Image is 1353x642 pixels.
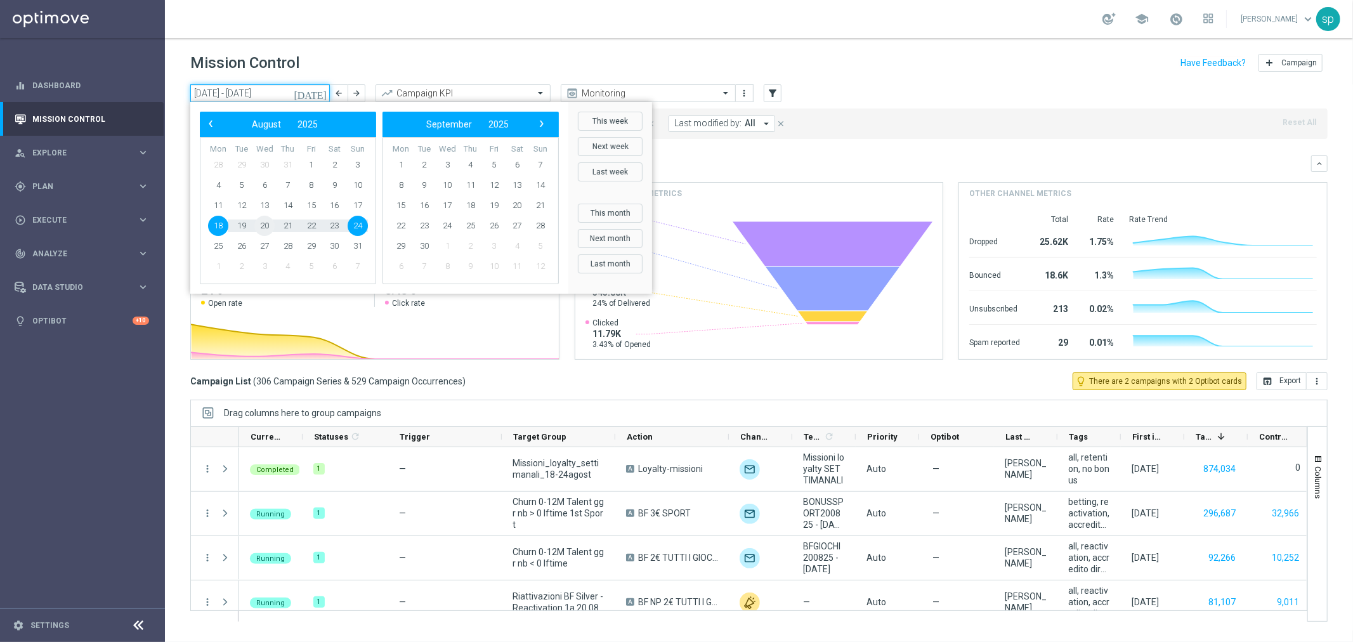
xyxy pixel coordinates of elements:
[578,137,643,156] button: Next week
[627,432,653,442] span: Action
[278,155,298,175] span: 31
[592,339,651,350] span: 3.43% of Opened
[324,216,344,236] span: 23
[1271,550,1300,566] button: 10,252
[254,195,275,216] span: 13
[202,463,213,475] button: more_vert
[745,118,755,129] span: All
[32,69,149,102] a: Dashboard
[740,459,760,480] div: Optimail
[224,408,381,418] div: Row Groups
[418,116,480,133] button: September
[14,114,150,124] button: Mission Control
[348,236,368,256] span: 31
[530,195,551,216] span: 21
[824,431,834,442] i: refresh
[224,408,381,418] span: Drag columns here to group campaigns
[1312,376,1322,386] i: more_vert
[133,317,149,325] div: +10
[294,88,328,99] i: [DATE]
[14,249,150,259] div: track_changes Analyze keyboard_arrow_right
[461,175,481,195] span: 11
[191,447,239,492] div: Press SPACE to select this row.
[15,80,26,91] i: equalizer
[232,256,252,277] span: 2
[256,376,462,387] span: 306 Campaign Series & 529 Campaign Occurrences
[484,195,504,216] span: 19
[386,116,549,133] bs-datepicker-navigation-view: ​ ​ ​
[190,54,299,72] h1: Mission Control
[254,256,275,277] span: 3
[232,236,252,256] span: 26
[578,162,643,181] button: Last week
[1316,7,1340,31] div: sp
[413,144,436,155] th: weekday
[252,119,281,129] span: August
[232,195,252,216] span: 12
[414,195,435,216] span: 16
[1129,214,1317,225] div: Rate Trend
[208,298,242,308] span: Open rate
[14,316,150,326] button: lightbulb Optibot +10
[348,256,368,277] span: 7
[484,155,504,175] span: 5
[15,147,26,159] i: person_search
[14,81,150,91] button: equalizer Dashboard
[324,155,344,175] span: 2
[391,236,411,256] span: 29
[14,181,150,192] button: gps_fixed Plan keyboard_arrow_right
[1257,372,1307,390] button: open_in_browser Export
[592,298,651,308] span: 24% of Delivered
[867,432,898,442] span: Priority
[482,144,506,155] th: weekday
[414,155,435,175] span: 2
[314,432,348,442] span: Statuses
[191,492,239,536] div: Press SPACE to select this row.
[626,509,634,517] span: A
[437,175,457,195] span: 10
[278,216,298,236] span: 21
[1315,159,1324,168] i: keyboard_arrow_down
[1083,230,1114,251] div: 1.75%
[14,215,150,225] button: play_circle_outline Execute keyboard_arrow_right
[530,236,551,256] span: 5
[381,87,393,100] i: trending_up
[254,216,275,236] span: 20
[208,155,228,175] span: 28
[278,195,298,216] span: 14
[461,195,481,216] span: 18
[969,188,1071,199] h4: Other channel metrics
[391,256,411,277] span: 6
[208,195,228,216] span: 11
[507,195,527,216] span: 20
[32,183,137,190] span: Plan
[1035,214,1068,225] div: Total
[459,144,483,155] th: weekday
[507,175,527,195] span: 13
[190,84,330,102] input: Select date range
[301,236,322,256] span: 29
[1307,372,1328,390] button: more_vert
[278,175,298,195] span: 7
[301,256,322,277] span: 5
[437,216,457,236] span: 24
[1257,376,1328,386] multiple-options-button: Export to CSV
[530,256,551,277] span: 12
[348,429,360,443] span: Calculate column
[15,304,149,337] div: Optibot
[348,155,368,175] span: 3
[740,504,760,524] img: Optimail
[561,84,736,102] ng-select: Monitoring
[480,116,517,133] button: 2025
[376,84,551,102] ng-select: Campaign KPI
[414,216,435,236] span: 23
[1035,331,1068,351] div: 29
[461,216,481,236] span: 25
[202,596,213,608] i: more_vert
[674,118,742,129] span: Last modified by:
[638,508,691,519] span: BF 3€ SPORT
[461,236,481,256] span: 2
[414,236,435,256] span: 30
